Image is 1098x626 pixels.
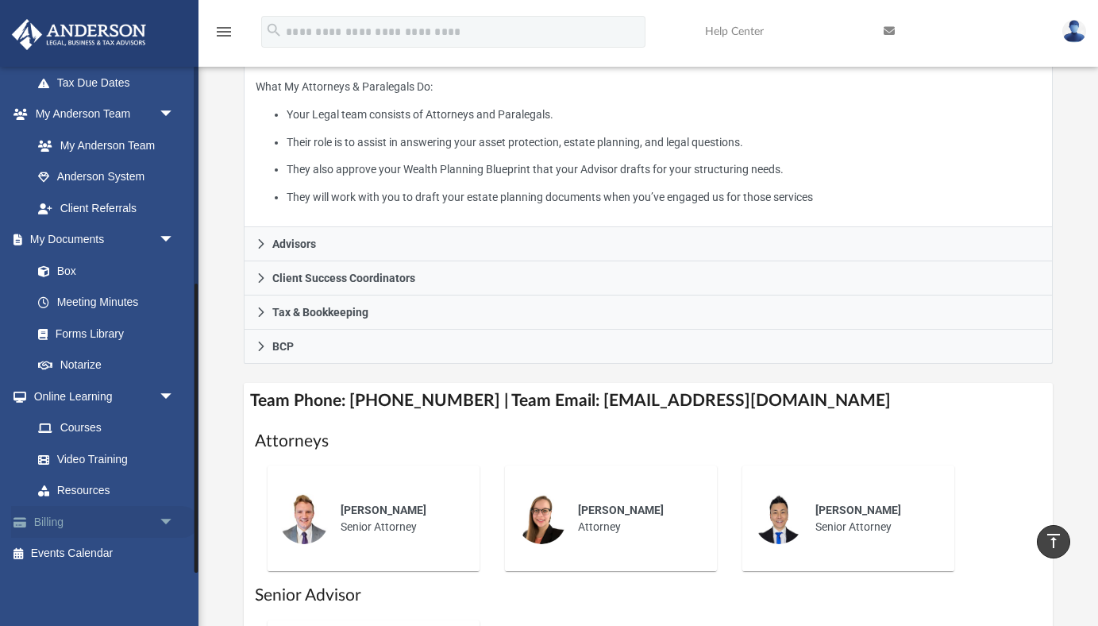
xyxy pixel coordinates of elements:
i: search [265,21,283,39]
a: Tax Due Dates [22,67,198,99]
li: Your Legal team consists of Attorneys and Paralegals. [287,105,1042,125]
i: menu [214,22,233,41]
h1: Senior Advisor [255,584,1042,607]
a: My Documentsarrow_drop_down [11,224,191,256]
span: Tax & Bookkeeping [272,307,368,318]
a: vertical_align_top [1037,525,1070,558]
img: thumbnail [279,493,329,544]
span: arrow_drop_down [159,381,191,413]
a: Box [22,255,183,287]
a: Events Calendar [11,538,198,570]
a: Forms Library [22,318,183,350]
a: Tax & Bookkeeping [244,296,1054,330]
span: Advisors [272,238,316,249]
span: [PERSON_NAME] [815,504,901,516]
a: Anderson System [22,161,191,193]
div: Senior Attorney [329,491,468,547]
a: My Anderson Teamarrow_drop_down [11,99,191,130]
a: menu [214,30,233,41]
p: What My Attorneys & Paralegals Do: [256,77,1042,207]
img: User Pic [1062,20,1086,43]
span: [PERSON_NAME] [578,504,664,516]
i: vertical_align_top [1044,531,1063,551]
img: thumbnail [753,493,804,544]
a: Online Learningarrow_drop_down [11,381,191,412]
div: Attorneys & Paralegals [244,66,1054,227]
a: My Anderson Team [22,129,183,161]
span: BCP [272,341,294,352]
span: arrow_drop_down [159,99,191,131]
span: arrow_drop_down [159,224,191,257]
a: Billingarrow_drop_down [11,506,198,538]
a: Courses [22,412,191,444]
a: Notarize [22,350,191,381]
h4: Team Phone: [PHONE_NUMBER] | Team Email: [EMAIL_ADDRESS][DOMAIN_NAME] [244,383,1054,419]
li: Their role is to assist in answering your asset protection, estate planning, and legal questions. [287,133,1042,153]
a: Client Success Coordinators [244,261,1054,296]
span: arrow_drop_down [159,506,191,539]
a: Resources [22,475,191,507]
a: Video Training [22,443,183,475]
span: Client Success Coordinators [272,272,415,284]
div: Senior Attorney [804,491,943,547]
li: They will work with you to draft your estate planning documents when you’ve engaged us for those ... [287,187,1042,207]
a: BCP [244,330,1054,364]
img: thumbnail [516,493,567,544]
span: [PERSON_NAME] [341,504,426,516]
h1: Attorneys [255,430,1042,453]
a: Client Referrals [22,192,191,224]
a: Advisors [244,227,1054,261]
img: Anderson Advisors Platinum Portal [7,19,151,50]
a: Meeting Minutes [22,287,191,319]
li: They also approve your Wealth Planning Blueprint that your Advisor drafts for your structuring ne... [287,160,1042,180]
div: Attorney [567,491,706,547]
